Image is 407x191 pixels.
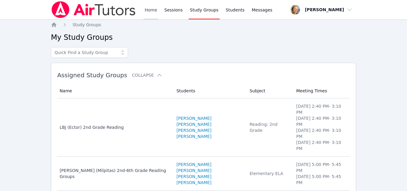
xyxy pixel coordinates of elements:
[57,84,173,98] th: Name
[177,133,211,139] a: [PERSON_NAME]
[51,47,128,58] input: Quick Find a Study Group
[177,180,211,186] a: [PERSON_NAME]
[73,22,101,28] a: Study Groups
[60,124,169,130] div: LBJ (Ector) 2nd Grade Reading
[177,161,211,167] a: [PERSON_NAME]
[177,173,211,180] a: [PERSON_NAME]
[296,173,346,186] li: [DATE] 5:00 PM - 5:45 PM
[177,115,211,121] a: [PERSON_NAME]
[60,167,169,180] div: [PERSON_NAME] (Milpitas) 2nd-6th Grade Reading Groups
[173,84,246,98] th: Students
[177,167,211,173] a: [PERSON_NAME]
[296,103,346,115] li: [DATE] 2:40 PM - 3:10 PM
[51,22,356,28] nav: Breadcrumb
[296,127,346,139] li: [DATE] 2:40 PM - 3:10 PM
[249,121,289,133] div: Reading: 2nd Grade
[296,115,346,127] li: [DATE] 2:40 PM - 3:10 PM
[246,84,293,98] th: Subject
[293,84,350,98] th: Meeting Times
[57,98,350,157] tr: LBJ (Ector) 2nd Grade Reading[PERSON_NAME][PERSON_NAME][PERSON_NAME][PERSON_NAME]Reading: 2nd Gra...
[132,72,162,78] button: Collapse
[51,1,136,18] img: Air Tutors
[249,170,289,177] div: Elementary ELA
[296,161,346,173] li: [DATE] 5:00 PM - 5:45 PM
[57,157,350,191] tr: [PERSON_NAME] (Milpitas) 2nd-6th Grade Reading Groups[PERSON_NAME][PERSON_NAME][PERSON_NAME][PERS...
[51,33,356,42] h2: My Study Groups
[57,72,127,79] span: Assigned Study Groups
[177,127,211,133] a: [PERSON_NAME]
[296,139,346,151] li: [DATE] 2:40 PM - 3:10 PM
[73,22,101,27] span: Study Groups
[252,7,273,13] span: Messages
[177,121,211,127] a: [PERSON_NAME]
